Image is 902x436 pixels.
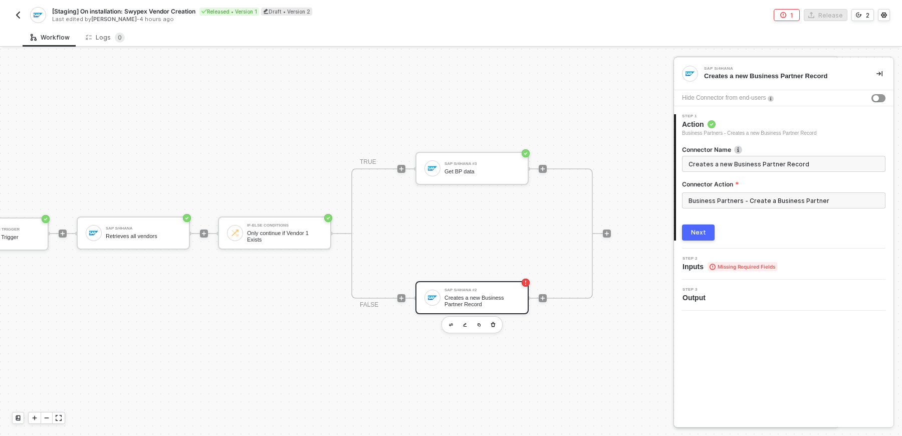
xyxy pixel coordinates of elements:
[866,11,869,20] div: 2
[682,145,885,154] label: Connector Name
[856,12,862,18] span: icon-versioning
[704,72,860,81] div: Creates a new Business Partner Record
[686,69,695,78] img: integration-icon
[199,8,259,16] div: Released • Version 1
[34,11,42,20] img: integration-icon
[704,67,854,71] div: SAP S/4HANA
[261,8,312,16] div: Draft • Version 2
[682,129,816,137] div: Business Partners - Creates a new Business Partner Record
[774,9,800,21] button: 1
[52,7,195,16] span: [Staging] On installation: Swypex Vendor Creation
[683,293,710,303] span: Output
[32,415,38,421] span: icon-play
[86,33,125,43] div: Logs
[683,288,710,292] span: Step 3
[56,415,62,421] span: icon-expand
[881,12,887,18] span: icon-settings
[674,114,893,241] div: Step 1Action Business Partners - Creates a new Business Partner RecordConnector Nameicon-infoConn...
[689,158,877,169] input: Enter description
[683,262,777,272] span: Inputs
[682,114,816,118] span: Step 1
[683,257,777,261] span: Step 2
[52,16,450,23] div: Last edited by - 4 hours ago
[674,257,893,272] div: Step 2Inputs Missing Required Fields
[851,9,874,21] button: 2
[790,11,793,20] div: 1
[682,180,885,188] label: Connector Action
[12,9,24,21] button: back
[691,229,706,237] div: Next
[44,415,50,421] span: icon-minus
[876,71,882,77] span: icon-collapse-right
[115,33,125,43] sup: 0
[682,93,766,103] div: Hide Connector from end-users
[263,9,269,14] span: icon-edit
[31,34,70,42] div: Workflow
[780,12,786,18] span: icon-error-page
[682,119,816,129] span: Action
[14,11,22,19] img: back
[682,192,885,208] input: Connector Action
[768,96,774,102] img: icon-info
[682,225,715,241] button: Next
[804,9,847,21] button: Release
[708,262,777,271] span: Missing Required Fields
[734,146,742,154] img: icon-info
[91,16,137,23] span: [PERSON_NAME]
